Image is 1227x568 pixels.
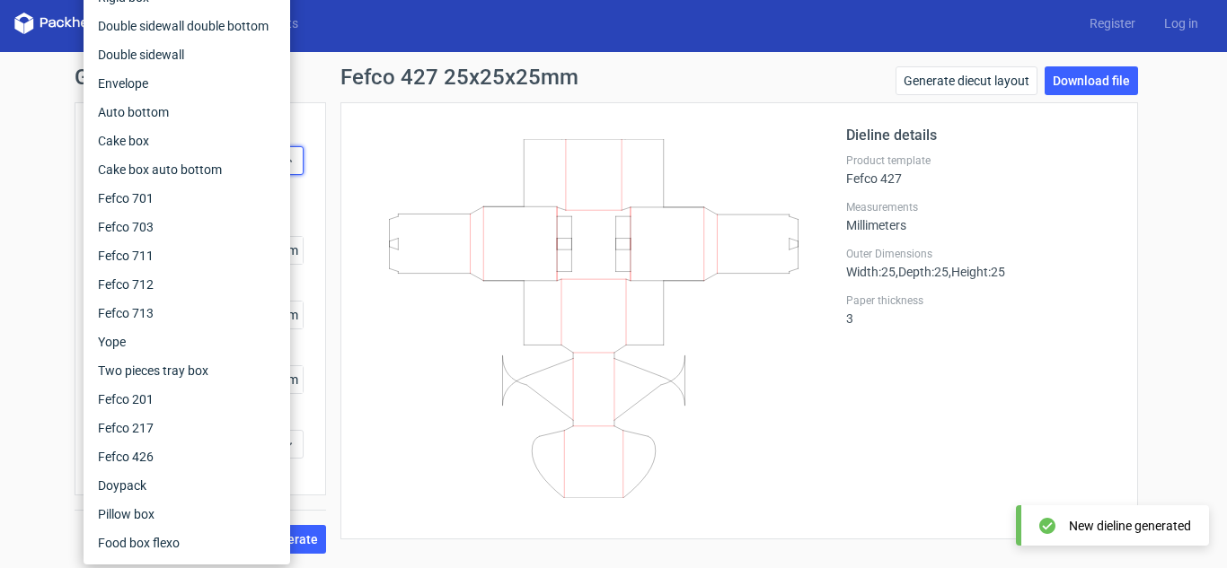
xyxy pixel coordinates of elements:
[846,200,1116,232] div: Millimeters
[91,98,283,127] div: Auto bottom
[1150,14,1213,32] a: Log in
[91,385,283,414] div: Fefco 201
[846,125,1116,146] h2: Dieline details
[846,265,896,279] span: Width : 25
[91,299,283,328] div: Fefco 713
[846,293,1116,308] label: Paper thickness
[256,525,326,554] button: Generate
[91,213,283,241] div: Fefco 703
[846,153,1116,186] div: Fefco 427
[91,12,283,40] div: Double sidewall double bottom
[896,66,1037,95] a: Generate diecut layout
[91,270,283,299] div: Fefco 712
[75,66,1152,88] h1: Generate new dieline
[264,533,318,546] span: Generate
[91,69,283,98] div: Envelope
[896,265,949,279] span: , Depth : 25
[91,328,283,356] div: Yope
[91,529,283,557] div: Food box flexo
[846,247,1116,261] label: Outer Dimensions
[91,442,283,471] div: Fefco 426
[1075,14,1150,32] a: Register
[1045,66,1138,95] a: Download file
[91,127,283,155] div: Cake box
[91,184,283,213] div: Fefco 701
[846,200,1116,214] label: Measurements
[846,153,1116,168] label: Product template
[340,66,578,88] h1: Fefco 427 25x25x25mm
[1069,517,1191,535] div: New dieline generated
[949,265,1005,279] span: , Height : 25
[91,414,283,442] div: Fefco 217
[91,356,283,385] div: Two pieces tray box
[91,155,283,184] div: Cake box auto bottom
[846,293,1116,326] div: 3
[91,471,283,500] div: Doypack
[91,241,283,270] div: Fefco 711
[91,40,283,69] div: Double sidewall
[91,500,283,529] div: Pillow box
